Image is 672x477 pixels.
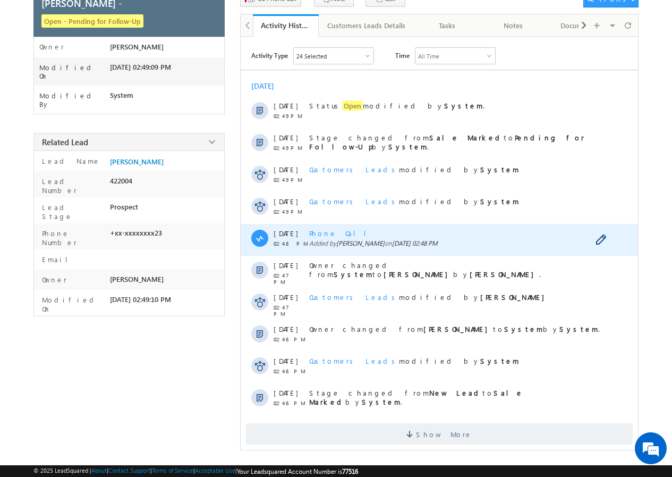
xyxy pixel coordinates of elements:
[319,14,415,37] a: Customers Leads Details
[39,156,100,165] label: Lead Name
[274,240,305,247] span: 02:48 PM
[39,43,64,51] label: Owner
[39,229,106,247] label: Phone Number
[309,388,523,406] span: Stage changed from to by .
[309,292,550,302] span: modified by
[429,388,482,397] strong: New Lead
[274,324,297,333] span: [DATE]
[416,423,472,445] span: Show More
[274,165,297,174] span: [DATE]
[418,53,439,60] div: All Time
[274,336,305,342] span: 02:46 PM
[388,142,427,151] strong: System
[547,14,613,37] a: Documents
[274,133,297,142] span: [DATE]
[309,197,519,206] span: modified by
[274,208,305,215] span: 02:49 PM
[39,91,110,108] label: Modified By
[392,239,438,247] span: [DATE] 02:48 PM
[274,229,297,238] span: [DATE]
[342,101,363,111] span: Open
[334,270,372,279] strong: System
[429,133,504,142] strong: Sale Marked
[309,133,584,151] strong: Pending for Follow-Up
[309,197,399,206] span: Customers Leads
[274,356,297,365] span: [DATE]
[39,295,106,313] label: Modified On
[274,113,305,119] span: 02:49 PM
[559,324,598,333] strong: System
[480,197,519,206] strong: System
[309,356,399,365] span: Customers Leads
[110,203,138,211] span: Prospect
[395,47,410,63] span: Time
[480,165,519,174] strong: System
[309,356,519,365] span: modified by
[110,63,171,71] span: [DATE] 02:49:09 PM
[42,137,88,147] span: Related Lead
[110,275,164,283] span: [PERSON_NAME]
[309,324,600,333] span: Owner changed from to by .
[274,145,305,151] span: 02:49 PM
[296,53,327,60] div: 24 Selected
[342,467,358,475] span: 77516
[110,229,162,237] span: +xx-xxxxxxxx23
[309,388,523,406] strong: Sale Marked
[195,467,235,474] a: Acceptable Use
[480,356,519,365] strong: System
[274,261,297,270] span: [DATE]
[237,467,358,475] span: Your Leadsquared Account Number is
[110,295,171,304] span: [DATE] 02:49:10 PM
[251,47,288,63] span: Activity Type
[309,101,484,111] span: Status modified by .
[39,203,106,221] label: Lead Stage
[362,397,401,406] strong: System
[110,157,164,166] a: [PERSON_NAME]
[261,20,311,30] div: Activity History
[152,467,193,474] a: Terms of Service
[39,255,76,264] label: Email
[309,165,519,174] span: modified by
[423,324,493,333] strong: [PERSON_NAME]
[309,239,618,247] span: Added by on
[274,304,305,317] span: 02:47 PM
[274,368,305,374] span: 02:46 PM
[39,63,110,80] label: Modified On
[309,292,399,302] span: Customers Leads
[309,165,399,174] span: Customers Leads
[423,19,471,32] div: Tasks
[489,19,537,32] div: Notes
[110,91,133,99] span: System
[41,14,143,28] span: Open - Pending for Follow-Up
[274,177,305,183] span: 02:49 PM
[309,261,541,279] span: Owner changed from to by .
[33,467,358,475] span: © 2025 LeadSquared | | | | |
[110,43,164,51] span: [PERSON_NAME]
[336,239,385,247] span: [PERSON_NAME]
[251,81,286,91] div: [DATE]
[415,14,481,37] a: Tasks
[596,235,612,247] span: Edit
[39,275,67,284] label: Owner
[108,467,150,474] a: Contact Support
[504,324,543,333] strong: System
[294,48,373,64] div: Owner Changed,Status Changed,Stage Changed,Source Changed,Notes & 19 more..
[110,177,132,185] span: 422004
[253,14,319,37] a: Activity History
[444,101,483,110] strong: System
[274,388,297,397] span: [DATE]
[274,197,297,206] span: [DATE]
[384,270,453,279] strong: [PERSON_NAME]
[274,400,305,406] span: 02:46 PM
[480,292,550,302] strong: [PERSON_NAME]
[253,14,319,36] li: Activity History
[470,270,539,279] strong: [PERSON_NAME]
[327,19,405,32] div: Customers Leads Details
[274,272,305,285] span: 02:47 PM
[481,14,547,37] a: Notes
[274,292,297,302] span: [DATE]
[274,101,297,110] span: [DATE]
[91,467,107,474] a: About
[39,177,106,195] label: Lead Number
[555,19,603,32] div: Documents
